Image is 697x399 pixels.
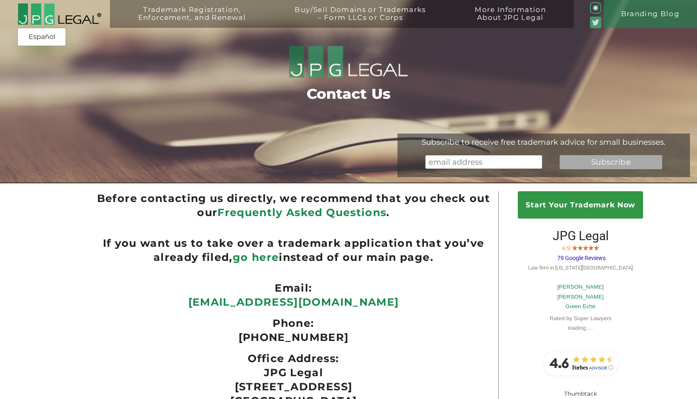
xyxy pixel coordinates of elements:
a: Frequently Asked Questions [217,206,386,219]
span: 79 Google Reviews [557,255,606,261]
a: [PERSON_NAME] [PERSON_NAME]Green Eche [557,284,604,309]
img: Forbes-Advisor-Rating-JPG-Legal.jpg [539,346,622,380]
a: Start Your Trademark Now [518,191,643,219]
div: Rated by Super Lawyers [543,314,618,333]
a: go here [233,251,279,263]
ul: Email: [97,281,490,295]
a: Buy/Sell Domains or Trademarks– Form LLCs or Corps [274,6,447,34]
span: Law firm in [US_STATE][GEOGRAPHIC_DATA] [528,265,633,271]
a: Trademark Registration,Enforcement, and Renewal [117,6,267,34]
input: Subscribe [560,155,662,169]
a: JPG Legal 4.9 79 Google Reviews Law firm in [US_STATE][GEOGRAPHIC_DATA] [528,235,633,271]
span: JPG Legal [553,229,609,243]
img: 2016-logo-black-letters-3-r.png [17,3,101,26]
ul: Before contacting us directly, we recommend that you check out our . [97,191,490,219]
img: Screen-Shot-2017-10-03-at-11.31.22-PM.jpg [594,244,599,250]
img: Screen-Shot-2017-10-03-at-11.31.22-PM.jpg [578,244,583,250]
ul: If you want us to take over a trademark application that you’ve already filed, instead of our mai... [97,236,490,264]
ul: Office Address: [97,351,490,365]
img: Twitter_Social_Icon_Rounded_Square_Color-mid-green3-90.png [590,17,602,28]
img: Screen-Shot-2017-10-03-at-11.31.22-PM.jpg [583,244,588,250]
img: Screen-Shot-2017-10-03-at-11.31.22-PM.jpg [588,244,594,250]
a: More InformationAbout JPG Legal [454,6,567,34]
p: loading … [543,323,618,333]
div: Subscribe to receive free trademark advice for small businesses. [397,137,690,147]
p: [PHONE_NUMBER] [97,330,490,344]
span: 4.9 [562,245,570,251]
a: Español [20,29,63,44]
img: glyph-logo_May2016-green3-90.png [590,2,602,14]
a: [EMAIL_ADDRESS][DOMAIN_NAME] [188,296,399,308]
img: Screen-Shot-2017-10-03-at-11.31.22-PM.jpg [572,244,578,250]
input: email address [425,155,542,169]
ul: Phone: [97,316,490,330]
